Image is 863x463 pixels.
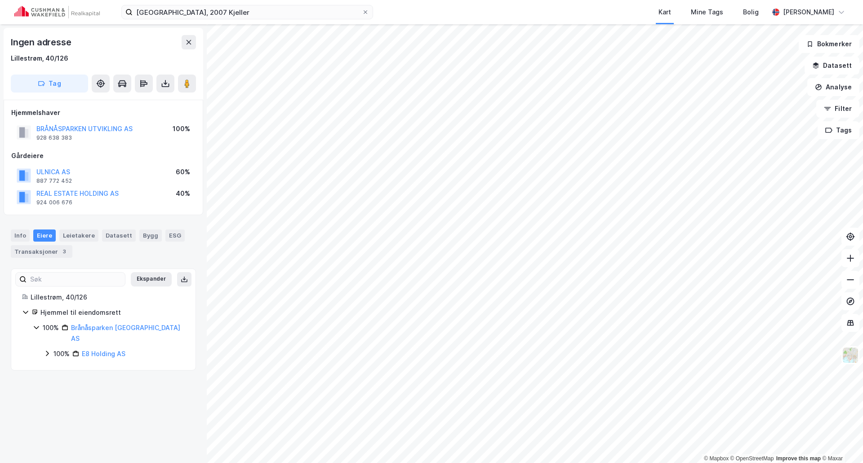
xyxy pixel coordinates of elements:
div: Bygg [139,229,162,241]
iframe: Chat Widget [818,420,863,463]
button: Datasett [805,57,859,75]
a: Mapbox [704,455,729,462]
div: Eiere [33,229,56,241]
div: 887 772 452 [36,177,72,185]
div: Hjemmel til eiendomsrett [40,307,185,318]
div: Info [11,229,30,241]
div: ESG [165,229,185,241]
div: Lillestrøm, 40/126 [11,53,68,64]
div: Kart [658,7,671,18]
div: Leietakere [59,229,98,241]
button: Analyse [807,78,859,96]
button: Filter [816,100,859,118]
button: Ekspander [131,272,172,287]
div: Gårdeiere [11,150,196,161]
div: 928 638 383 [36,134,72,141]
a: Brånåsparken [GEOGRAPHIC_DATA] AS [71,324,180,342]
div: Hjemmelshaver [11,107,196,118]
div: Transaksjoner [11,245,72,258]
div: 100% [173,123,190,134]
div: 40% [176,188,190,199]
div: 100% [43,322,59,333]
input: Søk [27,273,125,286]
button: Tag [11,75,88,93]
div: Ingen adresse [11,35,73,49]
a: E8 Holding AS [82,350,125,357]
div: Kontrollprogram for chat [818,420,863,463]
input: Søk på adresse, matrikkel, gårdeiere, leietakere eller personer [133,5,362,19]
a: OpenStreetMap [730,455,774,462]
div: Bolig [743,7,759,18]
div: [PERSON_NAME] [783,7,834,18]
div: 924 006 676 [36,199,72,206]
a: Improve this map [776,455,821,462]
div: Lillestrøm, 40/126 [31,292,185,303]
div: 100% [53,348,70,359]
div: 60% [176,167,190,177]
button: Bokmerker [799,35,859,53]
div: 3 [60,247,69,256]
div: Datasett [102,229,136,241]
div: Mine Tags [691,7,723,18]
button: Tags [818,121,859,139]
img: cushman-wakefield-realkapital-logo.202ea83816669bd177139c58696a8fa1.svg [14,6,100,18]
img: Z [842,347,859,364]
